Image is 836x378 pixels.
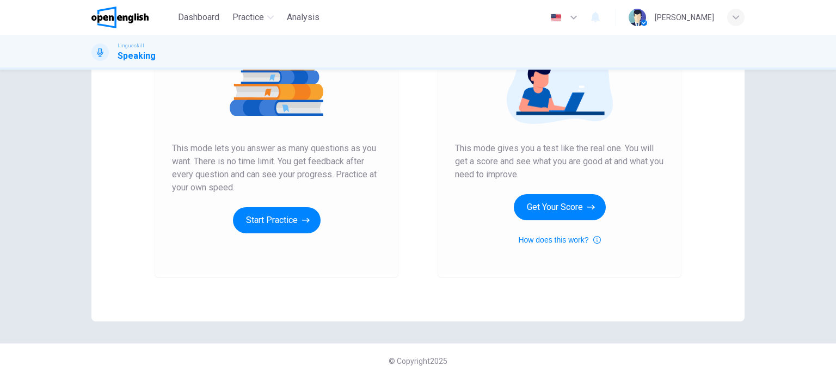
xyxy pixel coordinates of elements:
[178,11,219,24] span: Dashboard
[629,9,646,26] img: Profile picture
[118,42,144,49] span: Linguaskill
[455,142,664,181] span: This mode gives you a test like the real one. You will get a score and see what you are good at a...
[91,7,149,28] img: OpenEnglish logo
[549,14,563,22] img: en
[389,357,447,365] span: © Copyright 2025
[282,8,324,27] button: Analysis
[518,233,600,246] button: How does this work?
[172,142,381,194] span: This mode lets you answer as many questions as you want. There is no time limit. You get feedback...
[514,194,606,220] button: Get Your Score
[233,207,321,233] button: Start Practice
[287,11,319,24] span: Analysis
[118,49,156,63] h1: Speaking
[232,11,264,24] span: Practice
[91,7,174,28] a: OpenEnglish logo
[228,8,278,27] button: Practice
[655,11,714,24] div: [PERSON_NAME]
[174,8,224,27] button: Dashboard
